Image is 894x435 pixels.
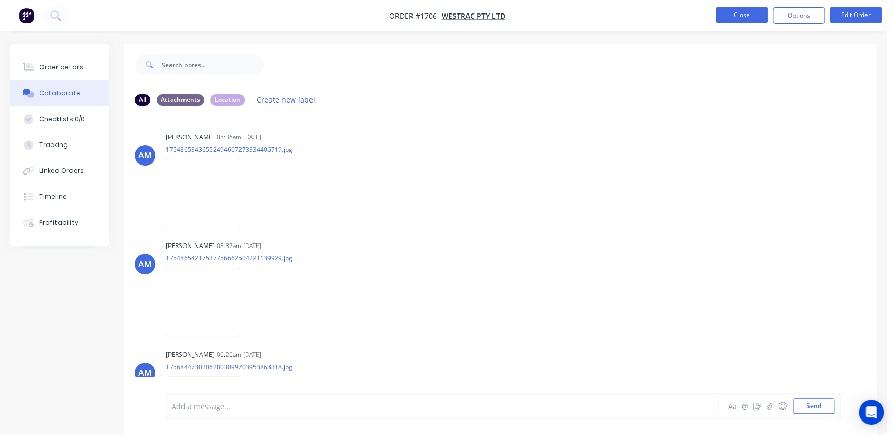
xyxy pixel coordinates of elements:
[217,241,261,251] div: 08:37am [DATE]
[138,149,152,162] div: AM
[830,7,882,23] button: Edit Order
[39,63,83,72] div: Order details
[217,133,261,142] div: 08:36am [DATE]
[166,241,215,251] div: [PERSON_NAME]
[442,11,505,21] a: WesTrac Pty Ltd
[10,158,109,184] button: Linked Orders
[10,106,109,132] button: Checklists 0/0
[389,11,442,21] span: Order #1706 -
[162,54,264,75] input: Search notes...
[39,114,85,124] div: Checklists 0/0
[39,140,68,150] div: Tracking
[157,94,204,106] div: Attachments
[10,210,109,236] button: Profitability
[166,145,292,154] p: 17548653436552494667273334406719.jpg
[793,398,834,414] button: Send
[10,80,109,106] button: Collaborate
[166,363,292,371] p: 17568447302062803099703953863318.jpg
[138,367,152,379] div: AM
[138,258,152,270] div: AM
[210,94,245,106] div: Location
[19,8,34,23] img: Factory
[859,400,884,425] div: Open Intercom Messenger
[251,93,320,107] button: Create new label
[776,400,788,412] button: ☺
[10,132,109,158] button: Tracking
[217,350,261,359] div: 06:26am [DATE]
[166,254,292,263] p: 17548654217537756662504221139929.jpg
[39,218,78,227] div: Profitability
[726,400,739,412] button: Aa
[10,184,109,210] button: Timeline
[166,350,215,359] div: [PERSON_NAME]
[716,7,768,23] button: Close
[773,7,825,24] button: Options
[166,133,215,142] div: [PERSON_NAME]
[10,54,109,80] button: Order details
[39,192,67,201] div: Timeline
[135,94,150,106] div: All
[39,166,84,176] div: Linked Orders
[39,89,80,98] div: Collaborate
[739,400,751,412] button: @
